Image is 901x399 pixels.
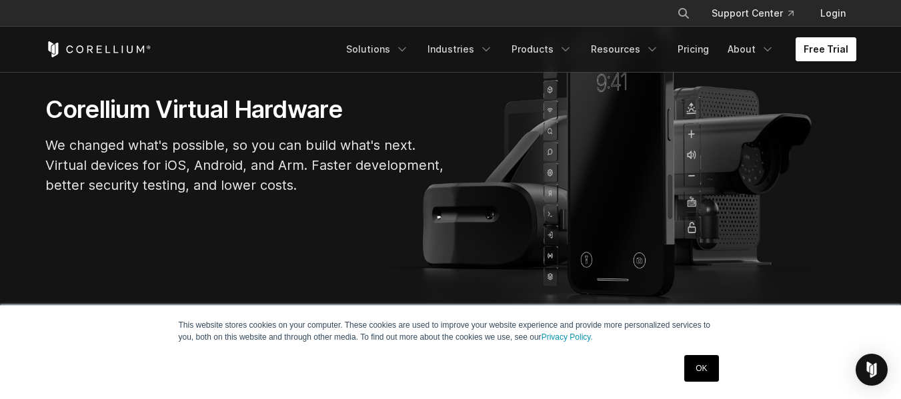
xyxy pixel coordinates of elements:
[45,95,445,125] h1: Corellium Virtual Hardware
[338,37,417,61] a: Solutions
[338,37,856,61] div: Navigation Menu
[856,354,888,386] div: Open Intercom Messenger
[684,355,718,382] a: OK
[179,319,723,343] p: This website stores cookies on your computer. These cookies are used to improve your website expe...
[670,37,717,61] a: Pricing
[672,1,696,25] button: Search
[810,1,856,25] a: Login
[701,1,804,25] a: Support Center
[45,135,445,195] p: We changed what's possible, so you can build what's next. Virtual devices for iOS, Android, and A...
[796,37,856,61] a: Free Trial
[720,37,782,61] a: About
[661,1,856,25] div: Navigation Menu
[504,37,580,61] a: Products
[45,41,151,57] a: Corellium Home
[542,332,593,342] a: Privacy Policy.
[419,37,501,61] a: Industries
[583,37,667,61] a: Resources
